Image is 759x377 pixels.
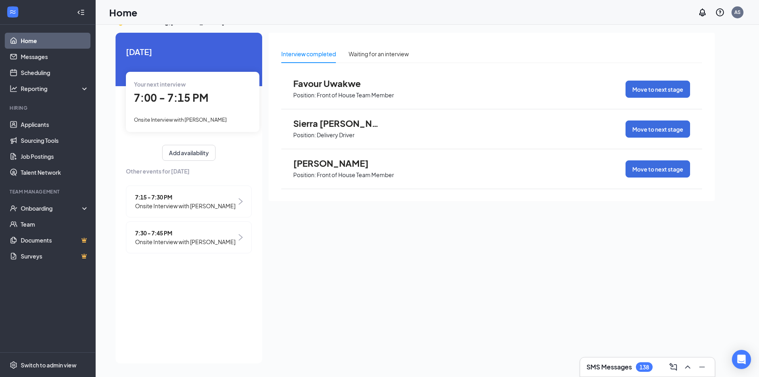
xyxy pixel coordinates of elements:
[681,361,694,373] button: ChevronUp
[135,229,235,237] span: 7:30 - 7:45 PM
[626,120,690,138] button: Move to next stage
[697,362,707,372] svg: Minimize
[109,6,137,19] h1: Home
[10,188,87,195] div: Team Management
[21,49,89,65] a: Messages
[317,131,355,139] p: Delivery Driver
[293,91,316,99] p: Position:
[715,8,725,17] svg: QuestionInfo
[626,160,690,178] button: Move to next stage
[126,167,252,176] span: Other events for [DATE]
[317,171,394,179] p: Front of House Team Member
[21,148,89,164] a: Job Postings
[162,145,216,161] button: Add availability
[586,363,632,371] h3: SMS Messages
[293,131,316,139] p: Position:
[134,81,186,88] span: Your next interview
[21,164,89,180] a: Talent Network
[21,248,89,264] a: SurveysCrown
[732,350,751,369] div: Open Intercom Messenger
[293,78,381,89] span: Favour Uwakwe
[10,361,18,369] svg: Settings
[77,8,85,16] svg: Collapse
[639,364,649,371] div: 138
[135,193,235,201] span: 7:15 - 7:30 PM
[683,362,692,372] svg: ChevronUp
[626,81,690,98] button: Move to next stage
[21,65,89,81] a: Scheduling
[293,171,316,179] p: Position:
[21,361,76,369] div: Switch to admin view
[135,237,235,246] span: Onsite Interview with [PERSON_NAME]
[669,362,678,372] svg: ComposeMessage
[21,216,89,232] a: Team
[21,33,89,49] a: Home
[349,49,409,58] div: Waiting for an interview
[126,45,252,58] span: [DATE]
[10,204,18,212] svg: UserCheck
[21,204,82,212] div: Onboarding
[21,85,89,93] div: Reporting
[293,118,381,128] span: Sierra [PERSON_NAME]
[734,9,741,16] div: AS
[134,116,227,123] span: Onsite Interview with [PERSON_NAME]
[293,158,381,168] span: [PERSON_NAME]
[21,116,89,132] a: Applicants
[9,8,17,16] svg: WorkstreamLogo
[281,49,336,58] div: Interview completed
[667,361,680,373] button: ComposeMessage
[317,91,394,99] p: Front of House Team Member
[696,361,708,373] button: Minimize
[134,91,208,104] span: 7:00 - 7:15 PM
[135,201,235,210] span: Onsite Interview with [PERSON_NAME]
[21,232,89,248] a: DocumentsCrown
[10,105,87,111] div: Hiring
[21,132,89,148] a: Sourcing Tools
[698,8,707,17] svg: Notifications
[10,85,18,93] svg: Analysis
